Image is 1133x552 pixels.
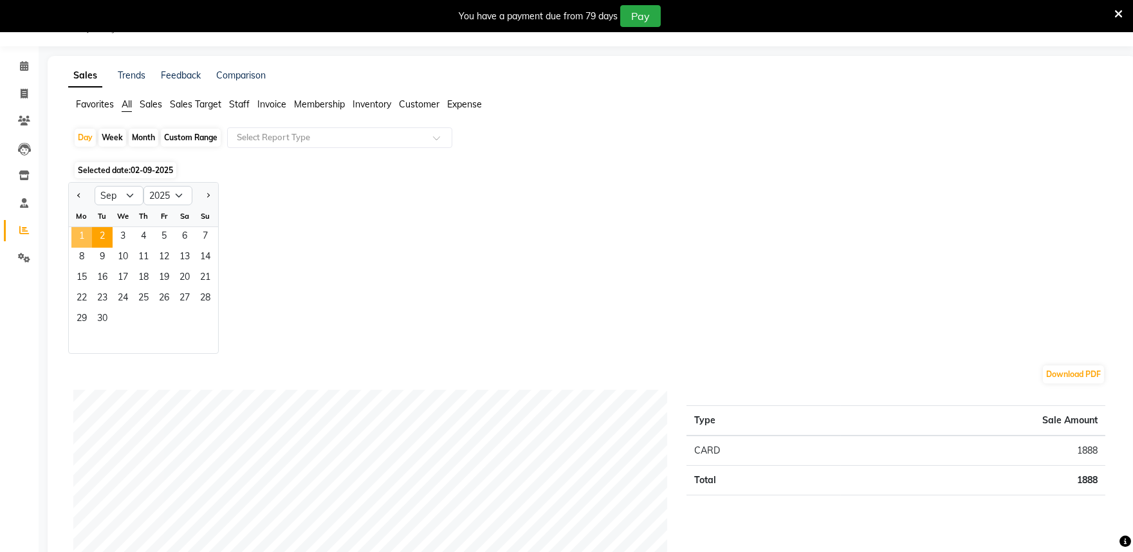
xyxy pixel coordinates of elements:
[71,248,92,268] div: Monday, September 8, 2025
[154,268,174,289] div: Friday, September 19, 2025
[174,206,195,226] div: Sa
[92,268,113,289] span: 16
[71,309,92,330] span: 29
[195,227,216,248] span: 7
[294,98,345,110] span: Membership
[92,206,113,226] div: Tu
[195,268,216,289] div: Sunday, September 21, 2025
[195,248,216,268] div: Sunday, September 14, 2025
[92,227,113,248] span: 2
[686,436,840,466] td: CARD
[76,98,114,110] span: Favorites
[113,248,133,268] span: 10
[68,64,102,87] a: Sales
[95,186,143,205] select: Select month
[195,227,216,248] div: Sunday, September 7, 2025
[174,227,195,248] div: Saturday, September 6, 2025
[92,309,113,330] div: Tuesday, September 30, 2025
[71,309,92,330] div: Monday, September 29, 2025
[92,248,113,268] span: 9
[174,289,195,309] div: Saturday, September 27, 2025
[92,309,113,330] span: 30
[154,227,174,248] span: 5
[113,289,133,309] div: Wednesday, September 24, 2025
[71,289,92,309] div: Monday, September 22, 2025
[92,289,113,309] span: 23
[92,268,113,289] div: Tuesday, September 16, 2025
[216,69,266,81] a: Comparison
[195,206,216,226] div: Su
[75,162,176,178] span: Selected date:
[133,268,154,289] div: Thursday, September 18, 2025
[686,406,840,436] th: Type
[71,289,92,309] span: 22
[353,98,391,110] span: Inventory
[133,289,154,309] span: 25
[74,185,84,206] button: Previous month
[174,289,195,309] span: 27
[113,268,133,289] span: 17
[154,206,174,226] div: Fr
[229,98,250,110] span: Staff
[170,98,221,110] span: Sales Target
[133,248,154,268] span: 11
[459,10,618,23] div: You have a payment due from 79 days
[113,268,133,289] div: Wednesday, September 17, 2025
[71,268,92,289] span: 15
[174,268,195,289] div: Saturday, September 20, 2025
[154,289,174,309] span: 26
[131,165,173,175] span: 02-09-2025
[71,248,92,268] span: 8
[133,227,154,248] span: 4
[75,129,96,147] div: Day
[174,227,195,248] span: 6
[841,406,1105,436] th: Sale Amount
[129,129,158,147] div: Month
[399,98,439,110] span: Customer
[92,248,113,268] div: Tuesday, September 9, 2025
[620,5,661,27] button: Pay
[1043,365,1104,383] button: Download PDF
[143,186,192,205] select: Select year
[118,69,145,81] a: Trends
[113,206,133,226] div: We
[113,289,133,309] span: 24
[71,268,92,289] div: Monday, September 15, 2025
[161,129,221,147] div: Custom Range
[71,206,92,226] div: Mo
[133,289,154,309] div: Thursday, September 25, 2025
[154,289,174,309] div: Friday, September 26, 2025
[98,129,126,147] div: Week
[203,185,213,206] button: Next month
[71,227,92,248] span: 1
[686,466,840,495] td: Total
[133,248,154,268] div: Thursday, September 11, 2025
[154,268,174,289] span: 19
[841,466,1105,495] td: 1888
[174,268,195,289] span: 20
[113,248,133,268] div: Wednesday, September 10, 2025
[92,289,113,309] div: Tuesday, September 23, 2025
[174,248,195,268] div: Saturday, September 13, 2025
[195,289,216,309] div: Sunday, September 28, 2025
[122,98,132,110] span: All
[195,248,216,268] span: 14
[447,98,482,110] span: Expense
[133,268,154,289] span: 18
[154,248,174,268] div: Friday, September 12, 2025
[113,227,133,248] div: Wednesday, September 3, 2025
[161,69,201,81] a: Feedback
[92,227,113,248] div: Tuesday, September 2, 2025
[113,227,133,248] span: 3
[195,289,216,309] span: 28
[133,206,154,226] div: Th
[133,227,154,248] div: Thursday, September 4, 2025
[195,268,216,289] span: 21
[154,248,174,268] span: 12
[174,248,195,268] span: 13
[257,98,286,110] span: Invoice
[71,227,92,248] div: Monday, September 1, 2025
[140,98,162,110] span: Sales
[841,436,1105,466] td: 1888
[154,227,174,248] div: Friday, September 5, 2025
